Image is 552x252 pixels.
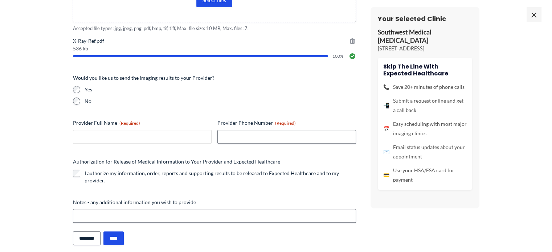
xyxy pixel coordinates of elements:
span: 📞 [383,82,389,92]
p: [STREET_ADDRESS] [378,45,472,52]
li: Submit a request online and get a call back [383,96,467,115]
span: Accepted file types: jpg, jpeg, png, pdf, bmp, tif, tiff, Max. file size: 10 MB, Max. files: 7. [73,25,356,32]
label: Yes [85,86,356,93]
h3: Your Selected Clinic [378,15,472,23]
label: I authorize my information, order, reports and supporting results to be released to Expected Heal... [85,170,356,184]
span: 📅 [383,124,389,133]
span: × [527,7,541,22]
span: 💳 [383,170,389,180]
li: Use your HSA/FSA card for payment [383,166,467,185]
li: Easy scheduling with most major imaging clinics [383,119,467,138]
span: 100% [332,54,344,58]
span: (Required) [119,120,140,126]
label: No [85,98,356,105]
p: Southwest Medical [MEDICAL_DATA] [378,28,472,45]
span: 📲 [383,101,389,110]
label: Provider Phone Number [217,119,356,127]
li: Save 20+ minutes of phone calls [383,82,467,92]
span: 📧 [383,147,389,157]
span: 536 kb [73,46,356,51]
li: Email status updates about your appointment [383,142,467,161]
span: X-Ray-Ref.pdf [73,37,356,45]
label: Notes - any additional information you wish to provide [73,199,356,206]
span: (Required) [275,120,296,126]
legend: Authorization for Release of Medical Information to Your Provider and Expected Healthcare [73,158,280,165]
h4: Skip the line with Expected Healthcare [383,63,467,77]
legend: Would you like us to send the imaging results to your Provider? [73,74,214,82]
label: Provider Full Name [73,119,212,127]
